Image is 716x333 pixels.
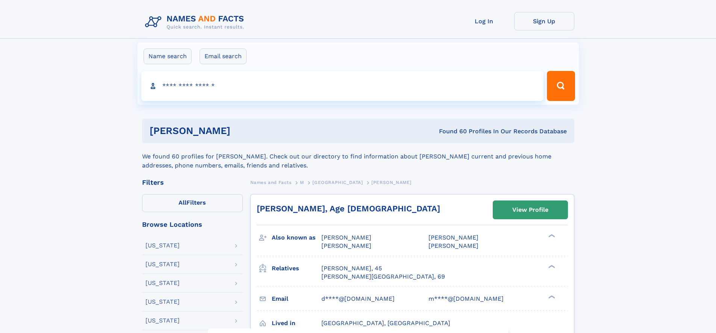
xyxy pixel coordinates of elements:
h3: Email [272,292,321,305]
button: Search Button [547,71,575,101]
div: Found 60 Profiles In Our Records Database [335,127,567,136]
a: Log In [454,12,514,30]
div: View Profile [512,201,548,218]
span: All [179,199,186,206]
label: Filters [142,194,243,212]
div: [US_STATE] [145,299,180,305]
a: [PERSON_NAME], Age [DEMOGRAPHIC_DATA] [257,204,440,213]
span: [PERSON_NAME] [321,242,371,249]
span: [PERSON_NAME] [428,234,478,241]
h3: Relatives [272,262,321,275]
div: ❯ [546,234,556,238]
span: [PERSON_NAME] [321,234,371,241]
div: We found 60 profiles for [PERSON_NAME]. Check out our directory to find information about [PERSON... [142,143,574,170]
label: Name search [144,48,192,64]
span: M [300,180,304,185]
a: Names and Facts [250,178,292,187]
div: [US_STATE] [145,261,180,267]
div: [US_STATE] [145,243,180,249]
span: [PERSON_NAME] [371,180,412,185]
span: [GEOGRAPHIC_DATA], [GEOGRAPHIC_DATA] [321,319,450,327]
div: [US_STATE] [145,280,180,286]
label: Email search [200,48,247,64]
div: ❯ [546,264,556,269]
a: [GEOGRAPHIC_DATA] [312,178,363,187]
a: View Profile [493,201,568,219]
div: ❯ [546,294,556,299]
input: search input [141,71,544,101]
a: M [300,178,304,187]
div: Filters [142,179,243,186]
a: Sign Up [514,12,574,30]
a: [PERSON_NAME], 45 [321,264,382,273]
div: Browse Locations [142,221,243,228]
img: Logo Names and Facts [142,12,250,32]
span: [GEOGRAPHIC_DATA] [312,180,363,185]
h3: Lived in [272,317,321,330]
a: [PERSON_NAME][GEOGRAPHIC_DATA], 69 [321,273,445,281]
h3: Also known as [272,231,321,244]
div: [US_STATE] [145,318,180,324]
span: [PERSON_NAME] [428,242,478,249]
h1: [PERSON_NAME] [150,126,335,136]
